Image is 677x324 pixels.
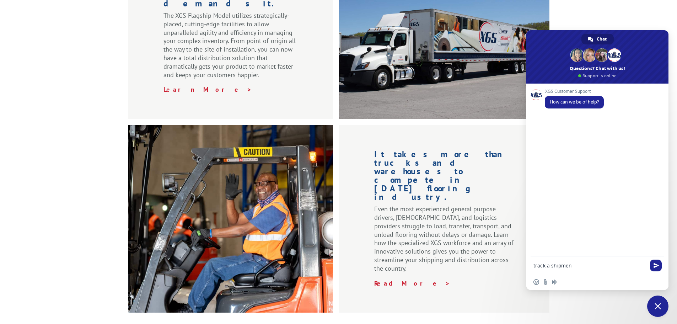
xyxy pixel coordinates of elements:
[374,279,450,287] a: Read More >
[597,34,607,44] span: Chat
[545,89,604,94] span: XGS Customer Support
[374,205,514,279] p: Even the most experienced general purpose drivers, [DEMOGRAPHIC_DATA], and logistics providers st...
[533,279,539,285] span: Insert an emoji
[647,296,668,317] div: Close chat
[543,279,548,285] span: Send a file
[374,150,514,205] h1: It takes more than trucks and warehouses to compete in [DATE] flooring industry.
[533,262,646,269] textarea: Compose your message...
[163,11,297,85] p: The XGS Flagship Model utilizes strategically-placed, cutting-edge facilities to allow unparallel...
[550,99,599,105] span: How can we be of help?
[581,34,614,44] div: Chat
[163,85,252,94] a: Learn More >
[650,260,662,271] span: Send
[552,279,558,285] span: Audio message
